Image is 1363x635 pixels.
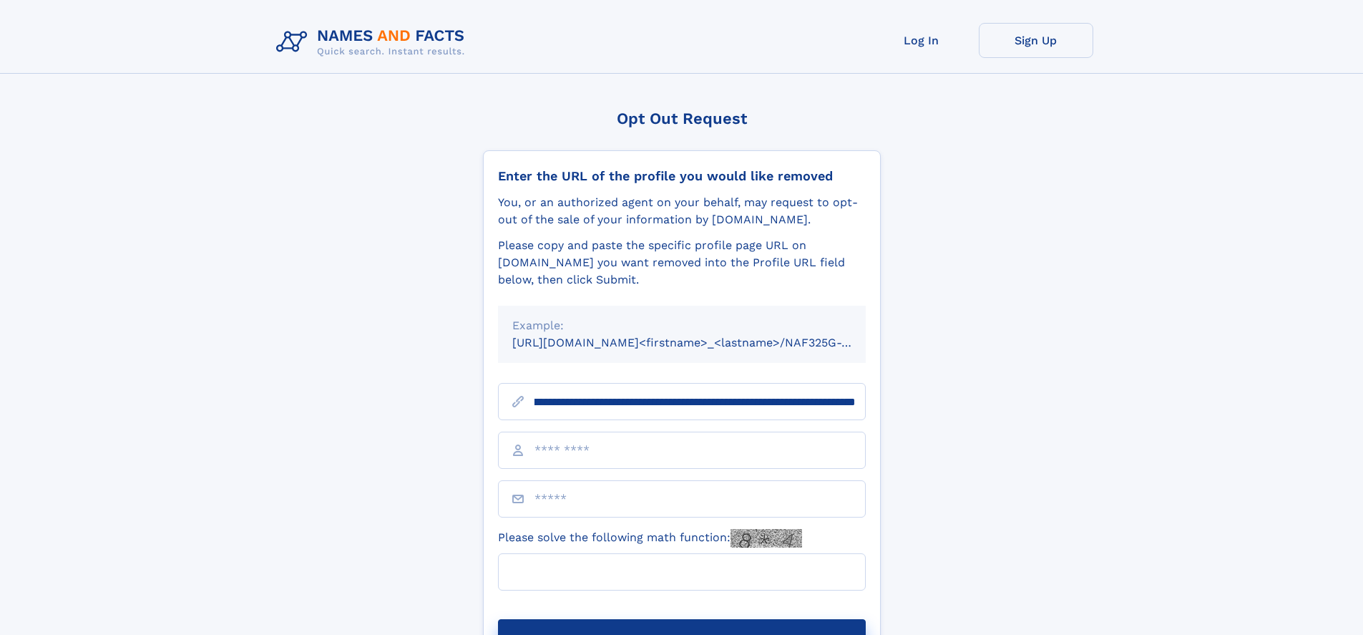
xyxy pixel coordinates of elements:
[270,23,477,62] img: Logo Names and Facts
[512,336,893,349] small: [URL][DOMAIN_NAME]<firstname>_<lastname>/NAF325G-xxxxxxxx
[512,317,851,334] div: Example:
[864,23,979,58] a: Log In
[979,23,1093,58] a: Sign Up
[498,168,866,184] div: Enter the URL of the profile you would like removed
[498,194,866,228] div: You, or an authorized agent on your behalf, may request to opt-out of the sale of your informatio...
[498,529,802,548] label: Please solve the following math function:
[483,110,881,127] div: Opt Out Request
[498,237,866,289] div: Please copy and paste the specific profile page URL on [DOMAIN_NAME] you want removed into the Pr...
